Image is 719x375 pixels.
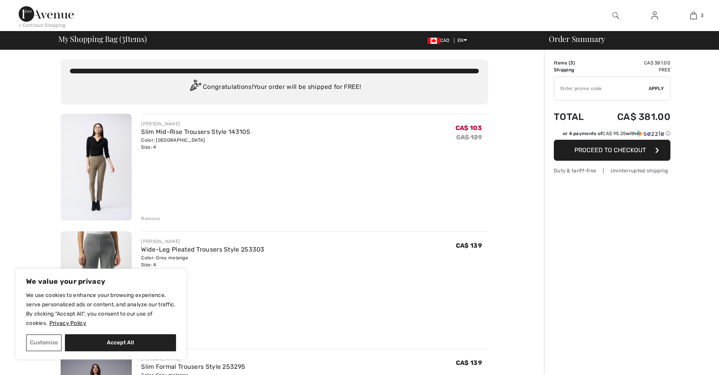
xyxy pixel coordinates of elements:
[455,124,482,132] span: CA$ 103
[457,38,467,43] span: EN
[701,12,703,19] span: 3
[49,319,87,327] a: Privacy Policy
[141,128,250,135] a: Slim Mid-Rise Trousers Style 143105
[122,33,125,43] span: 3
[539,35,714,43] div: Order Summary
[61,231,132,338] img: Wide-Leg Pleated Trousers Style 253303
[26,291,176,328] p: We use cookies to enhance your browsing experience, serve personalized ads or content, and analyz...
[70,80,479,95] div: Congratulations! Your order will be shipped for FREE!
[596,59,670,66] td: CA$ 381.00
[141,355,245,362] div: [PERSON_NAME]
[141,238,264,245] div: [PERSON_NAME]
[141,215,160,222] div: Remove
[651,11,658,20] img: My Info
[596,104,670,130] td: CA$ 381.00
[649,85,664,92] span: Apply
[554,59,596,66] td: Items ( )
[187,80,203,95] img: Congratulation2.svg
[674,11,712,20] a: 3
[19,6,74,22] img: 1ère Avenue
[690,11,697,20] img: My Bag
[428,38,440,44] img: Canadian Dollar
[141,254,264,268] div: Color: Grey melange Size: 4
[58,35,147,43] span: My Shopping Bag ( Items)
[602,131,626,136] span: CA$ 95.25
[596,66,670,73] td: Free
[574,146,646,154] span: Proceed to Checkout
[26,334,62,351] button: Customize
[563,130,670,137] div: or 4 payments of with
[141,137,250,151] div: Color: [GEOGRAPHIC_DATA] Size: 4
[61,114,132,220] img: Slim Mid-Rise Trousers Style 143105
[613,11,619,20] img: search the website
[16,269,187,359] div: We value your privacy
[19,22,66,29] div: < Continue Shopping
[570,60,573,66] span: 3
[456,134,482,141] s: CA$ 129
[456,359,482,366] span: CA$ 139
[554,77,649,100] input: Promo code
[141,246,264,253] a: Wide-Leg Pleated Trousers Style 253303
[554,66,596,73] td: Shipping
[26,277,176,286] p: We value your privacy
[554,167,670,174] div: Duty & tariff-free | Uninterrupted shipping
[141,120,250,127] div: [PERSON_NAME]
[428,38,453,43] span: CAD
[554,130,670,140] div: or 4 payments ofCA$ 95.25withSezzle Click to learn more about Sezzle
[645,11,664,21] a: Sign In
[554,104,596,130] td: Total
[554,140,670,161] button: Proceed to Checkout
[141,363,245,370] a: Slim Formal Trousers Style 253295
[636,130,664,137] img: Sezzle
[456,242,482,249] span: CA$ 139
[65,334,176,351] button: Accept All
